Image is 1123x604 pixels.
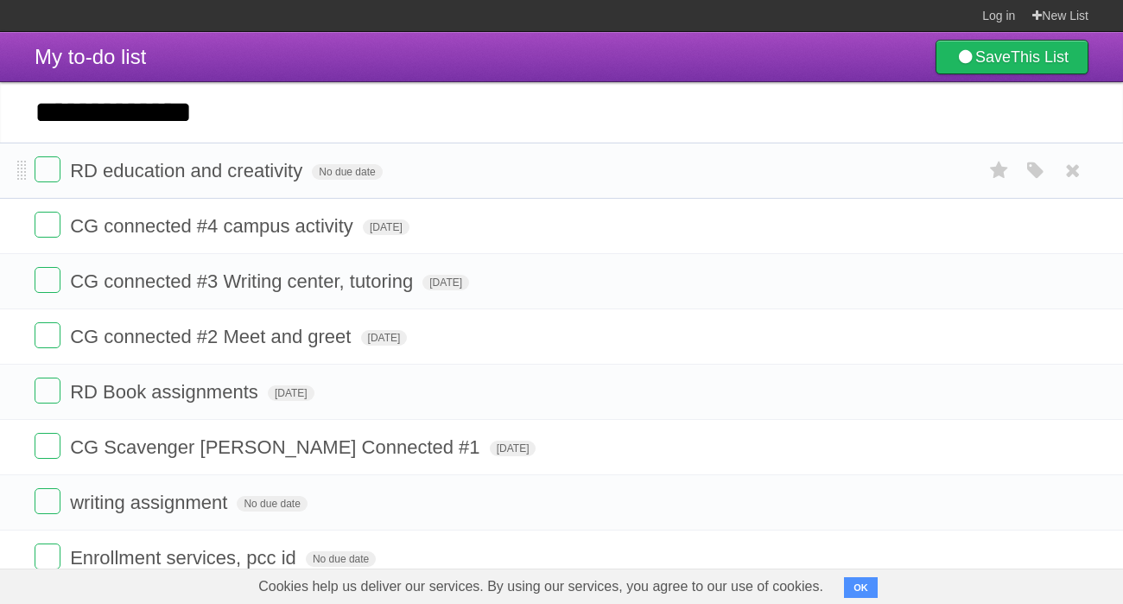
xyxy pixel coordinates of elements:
[490,441,536,456] span: [DATE]
[70,381,263,403] span: RD Book assignments
[70,326,355,347] span: CG connected #2 Meet and greet
[35,544,60,569] label: Done
[35,267,60,293] label: Done
[844,577,878,598] button: OK
[35,488,60,514] label: Done
[312,164,382,180] span: No due date
[936,40,1088,74] a: SaveThis List
[35,433,60,459] label: Done
[241,569,841,604] span: Cookies help us deliver our services. By using our services, you agree to our use of cookies.
[70,270,417,292] span: CG connected #3 Writing center, tutoring
[35,212,60,238] label: Done
[361,330,408,346] span: [DATE]
[70,492,232,513] span: writing assignment
[35,45,146,68] span: My to-do list
[237,496,307,512] span: No due date
[983,156,1016,185] label: Star task
[70,547,301,569] span: Enrollment services, pcc id
[70,436,484,458] span: CG Scavenger [PERSON_NAME] Connected #1
[1011,48,1069,66] b: This List
[70,215,358,237] span: CG connected #4 campus activity
[422,275,469,290] span: [DATE]
[363,219,409,235] span: [DATE]
[268,385,314,401] span: [DATE]
[35,378,60,404] label: Done
[306,551,376,567] span: No due date
[35,322,60,348] label: Done
[35,156,60,182] label: Done
[70,160,307,181] span: RD education and creativity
